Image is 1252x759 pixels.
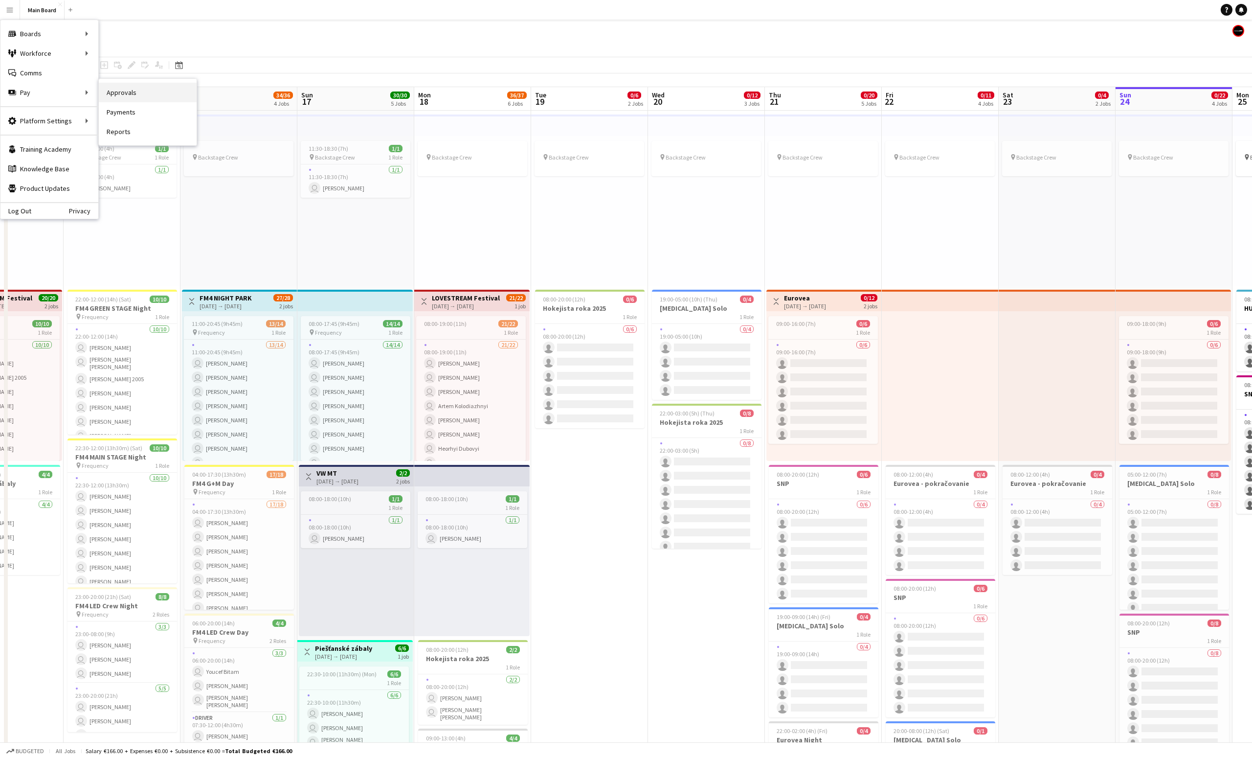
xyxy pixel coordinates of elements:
[272,488,286,496] span: 1 Role
[67,453,177,461] h3: FM4 MAIN STAGE Night
[184,465,294,610] app-job-card: 04:00-17:30 (13h30m)17/18FM4 G+M Day Frequency1 Role17/1804:00-17:30 (13h30m) [PERSON_NAME] [PERS...
[740,296,754,303] span: 0/4
[425,495,468,503] span: 08:00-18:00 (10h)
[387,679,401,687] span: 1 Role
[777,613,830,621] span: 19:00-09:00 (14h) (Fri)
[974,727,987,735] span: 0/1
[652,304,761,313] h3: [MEDICAL_DATA] Solo
[857,613,871,621] span: 0/4
[272,620,286,627] span: 4/4
[777,471,819,478] span: 08:00-20:00 (12h)
[388,504,402,511] span: 1 Role
[769,499,878,603] app-card-role: 0/608:00-20:00 (12h)
[1207,620,1221,627] span: 0/8
[857,471,871,478] span: 0/6
[856,329,870,336] span: 1 Role
[389,145,402,152] span: 1/1
[391,100,409,107] div: 5 Jobs
[67,304,177,313] h3: FM4 GREEN STAGE Night
[1119,340,1229,444] app-card-role: 0/609:00-18:00 (9h)
[300,96,313,107] span: 17
[1119,465,1229,610] app-job-card: 05:00-12:00 (7h)0/8[MEDICAL_DATA] Solo1 Role0/805:00-12:00 (7h)
[504,329,518,336] span: 1 Role
[1119,479,1229,488] h3: [MEDICAL_DATA] Solo
[652,290,761,400] app-job-card: 19:00-05:00 (10h) (Thu)0/4[MEDICAL_DATA] Solo1 Role0/419:00-05:00 (10h)
[973,602,987,610] span: 1 Role
[1207,329,1221,336] span: 1 Role
[886,579,995,717] div: 08:00-20:00 (12h)0/6SNP1 Role0/608:00-20:00 (12h)
[886,465,995,575] app-job-card: 08:00-12:00 (4h)0/4Eurovea - pokračovanie1 Role0/408:00-12:00 (4h)
[0,83,98,102] div: Pay
[498,320,518,327] span: 21/22
[301,316,410,461] div: 08:00-17:45 (9h45m)14/14 Frequency1 Role14/1408:00-17:45 (9h45m) [PERSON_NAME] [PERSON_NAME] [PER...
[652,324,761,400] app-card-role: 0/419:00-05:00 (10h)
[1003,91,1013,99] span: Sat
[769,642,878,717] app-card-role: 0/419:00-09:00 (14h)
[506,664,520,671] span: 1 Role
[1119,614,1229,759] app-job-card: 08:00-20:00 (12h)0/8SNP1 Role0/808:00-20:00 (12h)
[769,91,781,99] span: Thu
[0,139,98,159] a: Training Academy
[1003,465,1112,575] app-job-card: 08:00-12:00 (4h)0/4Eurovea - pokračovanie1 Role0/408:00-12:00 (4h)
[0,179,98,198] a: Product Updates
[1095,92,1109,99] span: 0/4
[884,96,894,107] span: 22
[417,96,431,107] span: 18
[184,614,294,746] app-job-card: 06:00-20:00 (14h)4/4FM4 LED Crew Day Frequency2 Roles3/306:00-20:00 (14h) Youcef Bitam [PERSON_NA...
[886,91,894,99] span: Fri
[315,329,342,336] span: Frequency
[390,92,410,99] span: 30/30
[67,324,177,488] app-card-role: 10/1022:00-12:00 (14h) [PERSON_NAME] [PERSON_NAME] [PERSON_NAME] [PERSON_NAME] 2005 [PERSON_NAME]...
[861,294,877,301] span: 0/12
[1090,488,1104,496] span: 1 Role
[535,141,644,176] div: Backstage Crew
[549,154,589,161] span: Backstage Crew
[1119,91,1131,99] span: Sun
[301,515,410,548] app-card-role: 1/108:00-18:00 (10h) [PERSON_NAME]
[767,96,781,107] span: 21
[67,473,177,637] app-card-role: 10/1022:30-12:00 (13h30m) [PERSON_NAME] [PERSON_NAME] [PERSON_NAME] [PERSON_NAME] [PERSON_NAME] [...
[623,296,637,303] span: 0/6
[1127,320,1166,327] span: 09:00-18:00 (9h)
[535,304,645,313] h3: Hokejista roka 2025
[155,145,169,152] span: 1/1
[155,154,169,161] span: 1 Role
[184,340,293,557] app-card-role: 13/1411:00-20:45 (9h45m) [PERSON_NAME] [PERSON_NAME] [PERSON_NAME] [PERSON_NAME] [PERSON_NAME] [P...
[199,488,225,496] span: Frequency
[543,296,585,303] span: 08:00-20:00 (12h)
[973,488,987,496] span: 1 Role
[81,154,121,161] span: Backstage Crew
[316,478,358,485] div: [DATE] → [DATE]
[424,320,467,327] span: 08:00-19:00 (11h)
[1232,25,1244,37] app-user-avatar: Crew Manager
[82,462,109,469] span: Frequency
[274,100,292,107] div: 4 Jobs
[398,652,409,660] div: 1 job
[418,141,527,176] app-job-card: Backstage Crew
[418,491,527,548] app-job-card: 08:00-18:00 (10h)1/11 Role1/108:00-18:00 (10h) [PERSON_NAME]
[740,410,754,417] span: 0/8
[301,164,410,198] app-card-role: 1/111:30-18:30 (7h) [PERSON_NAME]
[1119,141,1229,176] div: Backstage Crew
[67,621,177,683] app-card-role: 3/323:00-08:00 (9h) [PERSON_NAME] [PERSON_NAME] [PERSON_NAME]
[1207,637,1221,644] span: 1 Role
[857,727,871,735] span: 0/4
[67,438,177,583] div: 22:30-12:00 (13h30m) (Sat)10/10FM4 MAIN STAGE Night Frequency1 Role10/1022:30-12:00 (13h30m) [PER...
[67,601,177,610] h3: FM4 LED Crew Night
[894,585,936,592] span: 08:00-20:00 (12h)
[192,320,243,327] span: 11:00-20:45 (9h45m)
[768,340,878,444] app-card-role: 0/609:00-16:00 (7h)
[184,648,294,713] app-card-role: 3/306:00-20:00 (14h) Youcef Bitam [PERSON_NAME] [PERSON_NAME] [PERSON_NAME]
[856,631,871,638] span: 1 Role
[623,313,637,321] span: 1 Role
[505,504,519,511] span: 1 Role
[192,620,235,627] span: 06:00-20:00 (14h)
[535,290,645,428] div: 08:00-20:00 (12h)0/6Hokejista roka 20251 Role0/608:00-20:00 (12h)
[301,91,313,99] span: Sun
[652,418,761,427] h3: Hokejista roka 2025
[739,427,754,435] span: 1 Role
